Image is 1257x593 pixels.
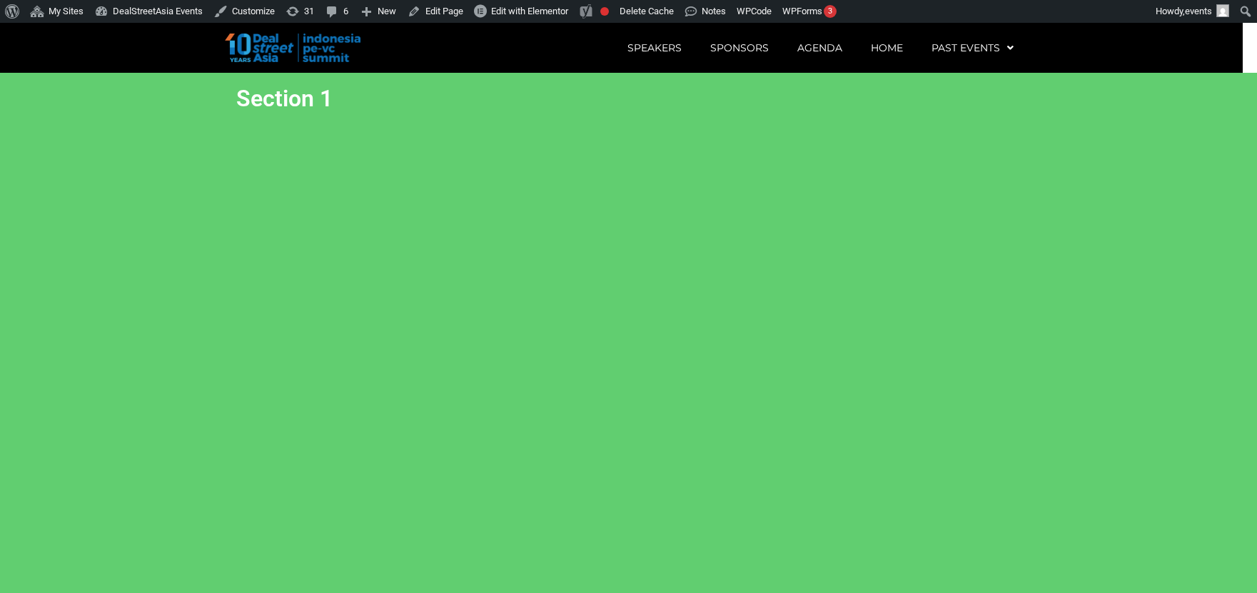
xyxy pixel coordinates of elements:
div: Focus keyphrase not set [600,7,609,16]
a: Sponsors [696,31,783,64]
a: Speakers [613,31,696,64]
div: 3 [824,5,837,18]
a: Past Events [917,31,1028,64]
h2: Section 1 [236,87,622,110]
a: Home [857,31,917,64]
span: events [1185,6,1212,16]
a: Agenda [783,31,857,64]
span: Edit with Elementor [491,6,568,16]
